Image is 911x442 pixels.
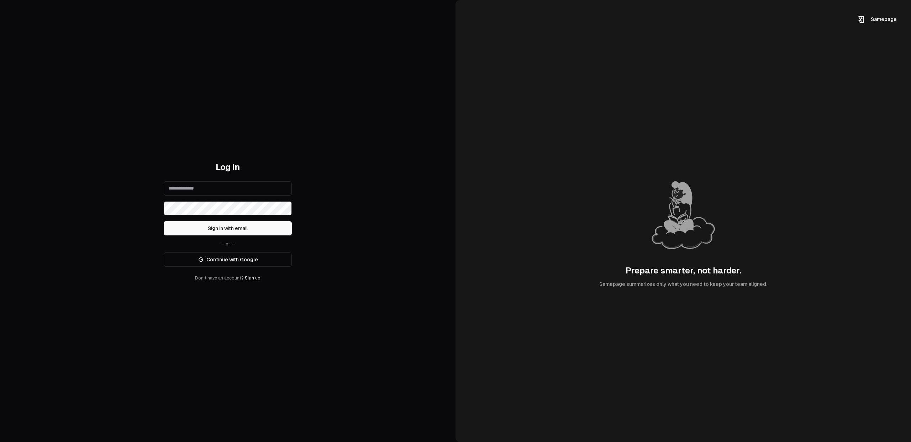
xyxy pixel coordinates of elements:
[164,275,292,281] div: Don't have an account?
[164,241,292,247] div: — or —
[626,265,741,276] div: Prepare smarter, not harder.
[871,16,897,22] span: Samepage
[245,276,260,281] a: Sign up
[164,252,292,267] a: Continue with Google
[164,161,292,173] h1: Log In
[599,281,767,288] div: Samepage summarizes only what you need to keep your team aligned.
[164,221,292,235] button: Sign in with email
